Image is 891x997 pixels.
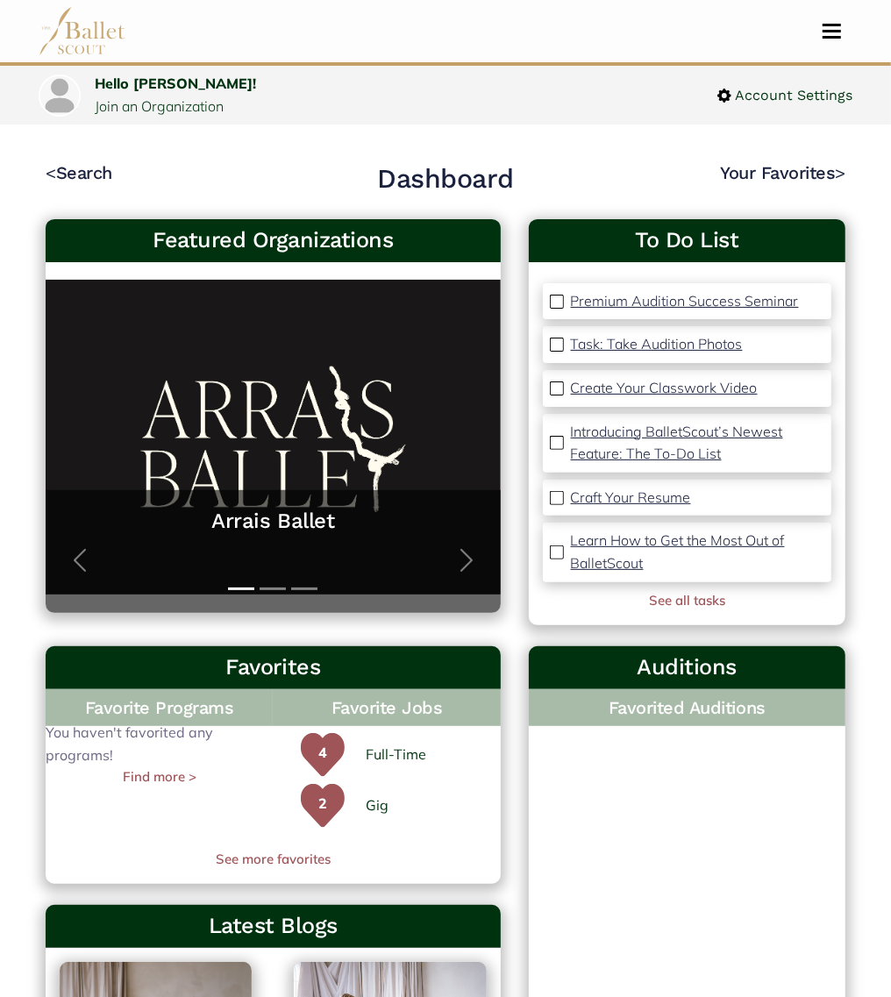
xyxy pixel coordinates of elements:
p: Create Your Classwork Video [571,379,758,396]
span: Account Settings [731,84,852,107]
a: <Search [46,162,112,183]
img: profile picture [40,76,79,115]
a: Gig [366,794,388,817]
button: Slide 3 [291,579,317,599]
a: Task: Take Audition Photos [571,333,743,356]
button: Toggle navigation [811,23,852,39]
h4: Favorite Jobs [273,689,500,726]
a: Find more > [123,766,196,787]
a: Hello [PERSON_NAME]! [95,75,256,92]
p: Introducing BalletScout’s Newest Feature: The To-Do List [571,423,783,463]
button: Slide 2 [260,579,286,599]
h4: Favorited Auditions [543,696,831,719]
code: > [835,161,845,183]
p: Premium Audition Success Seminar [571,292,799,310]
a: Create Your Classwork Video [571,377,758,400]
a: Craft Your Resume [571,487,691,509]
p: 4 [301,742,345,786]
h3: Featured Organizations [60,226,487,255]
p: Task: Take Audition Photos [571,335,743,353]
p: 2 [301,793,345,837]
a: Account Settings [717,84,852,107]
a: Arrais Ballet [63,508,483,535]
a: Premium Audition Success Seminar [571,290,799,313]
div: You haven't favorited any programs! [46,733,273,777]
h3: Favorites [60,653,487,682]
h3: Auditions [543,653,831,682]
a: Join an Organization [95,97,224,115]
p: Learn How to Get the Most Out of BalletScout [571,531,785,572]
p: Craft Your Resume [571,488,691,506]
h4: Favorite Programs [46,689,273,726]
a: See more favorites [46,849,501,870]
button: Slide 1 [228,579,254,599]
a: Your Favorites> [720,162,845,183]
a: Introducing BalletScout’s Newest Feature: The To-Do List [571,421,824,466]
h3: Latest Blogs [60,912,487,941]
a: To Do List [543,226,831,255]
code: < [46,161,56,183]
a: See all tasks [649,592,725,609]
img: heart-green.svg [301,733,345,777]
a: Full-Time [366,744,426,766]
a: Learn How to Get the Most Out of BalletScout [571,530,824,574]
h2: Dashboard [377,161,514,196]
